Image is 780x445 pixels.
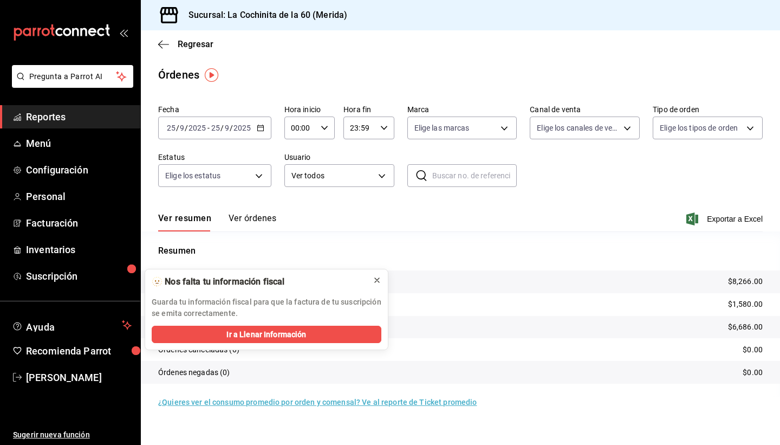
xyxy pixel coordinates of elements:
[158,213,276,231] div: navigation tabs
[26,163,132,177] span: Configuración
[224,124,230,132] input: --
[26,370,132,385] span: [PERSON_NAME]
[152,296,381,319] p: Guarda tu información fiscal para que la factura de tu suscripción se emita correctamente.
[407,106,517,113] label: Marca
[530,106,640,113] label: Canal de venta
[291,170,374,182] span: Ver todos
[152,276,364,288] div: 🫥 Nos falta tu información fiscal
[13,429,132,441] span: Sugerir nueva función
[207,124,210,132] span: -
[26,136,132,151] span: Menú
[180,9,347,22] h3: Sucursal: La Cochinita de la 60 (Merida)
[205,68,218,82] img: Tooltip marker
[432,165,517,186] input: Buscar no. de referencia
[178,39,213,49] span: Regresar
[728,276,763,287] p: $8,266.00
[158,153,271,161] label: Estatus
[152,326,381,343] button: Ir a Llenar Información
[165,170,220,181] span: Elige los estatus
[284,106,335,113] label: Hora inicio
[158,39,213,49] button: Regresar
[26,189,132,204] span: Personal
[158,367,230,378] p: Órdenes negadas (0)
[728,321,763,333] p: $6,686.00
[158,244,763,257] p: Resumen
[188,124,206,132] input: ----
[26,344,132,358] span: Recomienda Parrot
[26,216,132,230] span: Facturación
[12,65,133,88] button: Pregunta a Parrot AI
[29,71,116,82] span: Pregunta a Parrot AI
[343,106,394,113] label: Hora fin
[414,122,470,133] span: Elige las marcas
[26,242,132,257] span: Inventarios
[26,109,132,124] span: Reportes
[230,124,233,132] span: /
[179,124,185,132] input: --
[220,124,224,132] span: /
[158,67,199,83] div: Órdenes
[26,269,132,283] span: Suscripción
[688,212,763,225] button: Exportar a Excel
[660,122,738,133] span: Elige los tipos de orden
[185,124,188,132] span: /
[166,124,176,132] input: --
[743,344,763,356] p: $0.00
[284,153,394,161] label: Usuario
[233,124,251,132] input: ----
[211,124,220,132] input: --
[119,28,128,37] button: open_drawer_menu
[8,79,133,90] a: Pregunta a Parrot AI
[229,213,276,231] button: Ver órdenes
[158,106,271,113] label: Fecha
[158,213,211,231] button: Ver resumen
[226,329,306,340] span: Ir a Llenar Información
[653,106,763,113] label: Tipo de orden
[26,319,118,332] span: Ayuda
[176,124,179,132] span: /
[537,122,620,133] span: Elige los canales de venta
[743,367,763,378] p: $0.00
[158,398,477,407] a: ¿Quieres ver el consumo promedio por orden y comensal? Ve al reporte de Ticket promedio
[728,299,763,310] p: $1,580.00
